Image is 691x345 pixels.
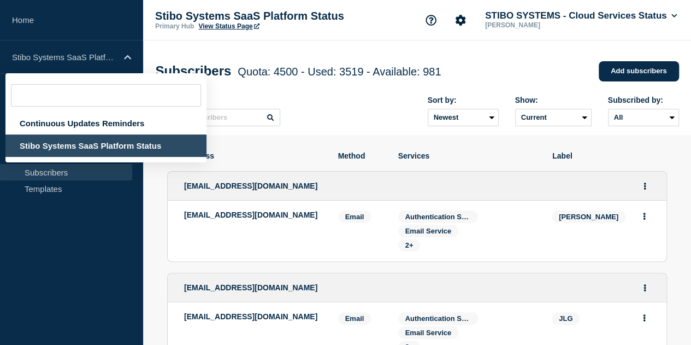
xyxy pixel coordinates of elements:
[515,109,592,126] select: Deleted
[608,109,679,126] select: Subscribed by
[155,10,374,22] p: Stibo Systems SaaS Platform Status
[405,227,452,235] span: Email Service
[420,9,442,32] button: Support
[428,96,499,104] div: Sort by:
[156,63,441,79] h1: Subscribers
[483,10,679,21] button: STIBO SYSTEMS - Cloud Services Status
[338,151,382,160] span: Method
[405,314,507,323] span: Authentication Service - STEP
[338,312,371,325] span: Email
[12,52,117,62] p: Stibo Systems SaaS Platform Status
[552,151,651,160] span: Label
[552,210,625,223] span: [PERSON_NAME]
[184,312,322,321] p: [EMAIL_ADDRESS][DOMAIN_NAME]
[184,210,322,219] p: [EMAIL_ADDRESS][DOMAIN_NAME]
[608,96,679,104] div: Subscribed by:
[184,151,322,160] span: Address
[398,151,536,160] span: Services
[238,66,441,78] span: Quota: 4500 - Used: 3519 - Available: 981
[405,329,452,337] span: Email Service
[449,9,472,32] button: Account settings
[184,283,317,292] span: [EMAIL_ADDRESS][DOMAIN_NAME]
[428,109,499,126] select: Sort by
[184,182,317,190] span: [EMAIL_ADDRESS][DOMAIN_NAME]
[198,22,259,30] a: View Status Page
[638,279,652,296] button: Actions
[637,309,651,326] button: Actions
[156,109,280,126] input: Search subscribers
[552,312,580,325] span: JLG
[638,178,652,195] button: Actions
[637,208,651,225] button: Actions
[599,61,679,81] a: Add subscribers
[155,22,194,30] p: Primary Hub
[5,112,206,135] div: Continuous Updates Reminders
[5,135,206,157] div: Stibo Systems SaaS Platform Status
[338,210,371,223] span: Email
[405,241,414,249] span: 2+
[405,213,507,221] span: Authentication Service - STEP
[515,96,592,104] div: Show:
[483,21,596,29] p: [PERSON_NAME]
